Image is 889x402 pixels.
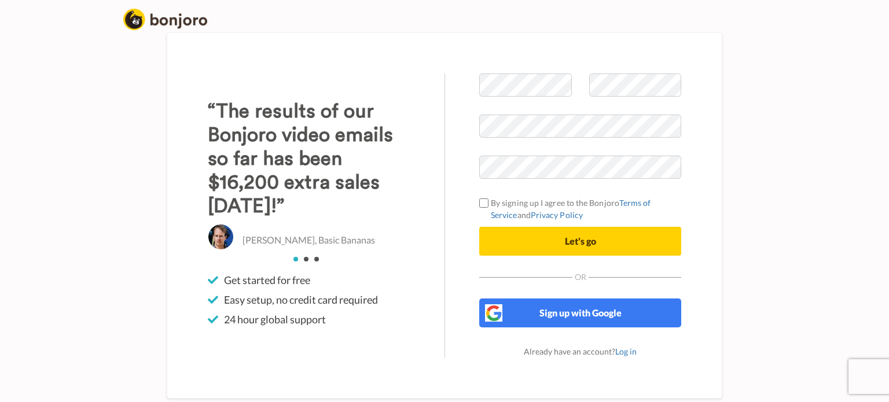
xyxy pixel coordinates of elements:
a: Privacy Policy [531,210,583,220]
span: 24 hour global support [224,312,326,326]
span: Let's go [565,235,596,246]
img: Christo Hall, Basic Bananas [208,224,234,250]
p: [PERSON_NAME], Basic Bananas [243,234,375,247]
span: Already have an account? [524,346,637,356]
input: By signing up I agree to the BonjoroTerms of ServiceandPrivacy Policy [479,198,488,208]
a: Terms of Service [491,198,651,220]
a: Log in [615,346,637,356]
button: Sign up with Google [479,298,681,327]
label: By signing up I agree to the Bonjoro and [479,197,681,221]
span: Or [572,273,589,281]
span: Easy setup, no credit card required [224,293,378,307]
span: Get started for free [224,273,310,287]
img: logo_full.png [123,9,207,30]
h3: “The results of our Bonjoro video emails so far has been $16,200 extra sales [DATE]!” [208,99,410,218]
button: Let's go [479,227,681,256]
span: Sign up with Google [539,307,622,318]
